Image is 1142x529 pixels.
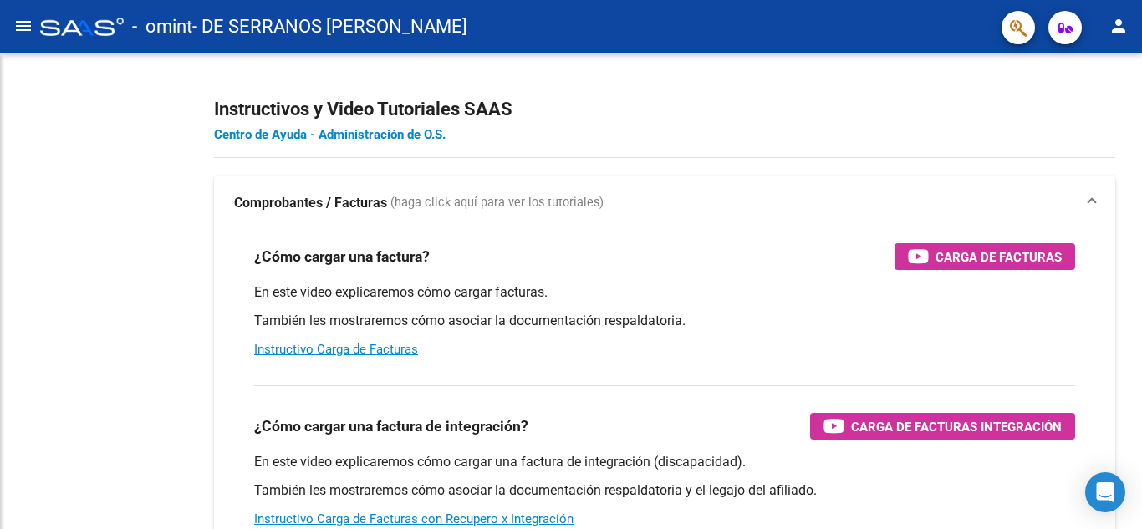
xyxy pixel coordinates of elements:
[254,312,1075,330] p: También les mostraremos cómo asociar la documentación respaldatoria.
[214,127,446,142] a: Centro de Ayuda - Administración de O.S.
[254,481,1075,500] p: También les mostraremos cómo asociar la documentación respaldatoria y el legajo del afiliado.
[13,16,33,36] mat-icon: menu
[390,194,604,212] span: (haga click aquí para ver los tutoriales)
[254,342,418,357] a: Instructivo Carga de Facturas
[192,8,467,45] span: - DE SERRANOS [PERSON_NAME]
[254,511,574,526] a: Instructivo Carga de Facturas con Recupero x Integración
[254,453,1075,471] p: En este video explicaremos cómo cargar una factura de integración (discapacidad).
[936,247,1062,267] span: Carga de Facturas
[254,283,1075,302] p: En este video explicaremos cómo cargar facturas.
[214,176,1115,230] mat-expansion-panel-header: Comprobantes / Facturas (haga click aquí para ver los tutoriales)
[254,415,528,438] h3: ¿Cómo cargar una factura de integración?
[810,413,1075,440] button: Carga de Facturas Integración
[851,416,1062,437] span: Carga de Facturas Integración
[234,194,387,212] strong: Comprobantes / Facturas
[214,94,1115,125] h2: Instructivos y Video Tutoriales SAAS
[254,245,430,268] h3: ¿Cómo cargar una factura?
[132,8,192,45] span: - omint
[1109,16,1129,36] mat-icon: person
[1085,472,1125,512] div: Open Intercom Messenger
[895,243,1075,270] button: Carga de Facturas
